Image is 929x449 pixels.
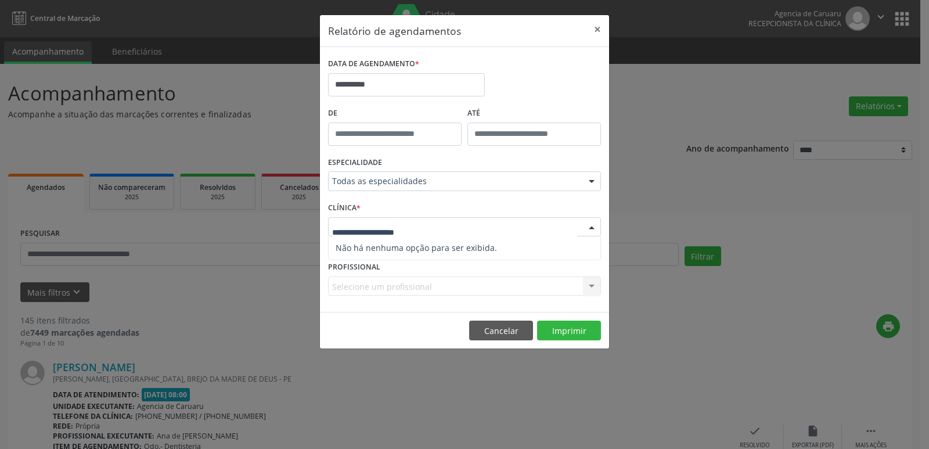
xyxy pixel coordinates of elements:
[328,154,382,172] label: ESPECIALIDADE
[328,199,361,217] label: CLÍNICA
[586,15,609,44] button: Close
[328,23,461,38] h5: Relatório de agendamentos
[329,236,600,260] span: Não há nenhuma opção para ser exibida.
[328,55,419,73] label: DATA DE AGENDAMENTO
[467,105,601,123] label: ATÉ
[469,321,533,340] button: Cancelar
[332,175,577,187] span: Todas as especialidades
[537,321,601,340] button: Imprimir
[328,105,462,123] label: De
[328,258,380,276] label: PROFISSIONAL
